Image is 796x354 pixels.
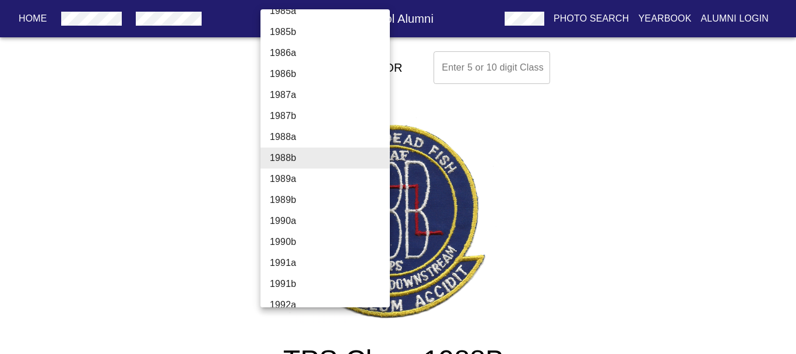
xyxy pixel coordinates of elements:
li: 1985b [260,22,399,43]
li: 1989a [260,169,399,190]
li: 1988a [260,127,399,148]
li: 1988b [260,148,399,169]
li: 1990a [260,211,399,232]
li: 1987a [260,85,399,106]
li: 1992a [260,295,399,316]
li: 1991a [260,253,399,274]
li: 1985a [260,1,399,22]
li: 1989b [260,190,399,211]
li: 1986a [260,43,399,64]
li: 1990b [260,232,399,253]
li: 1987b [260,106,399,127]
li: 1991b [260,274,399,295]
li: 1986b [260,64,399,85]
